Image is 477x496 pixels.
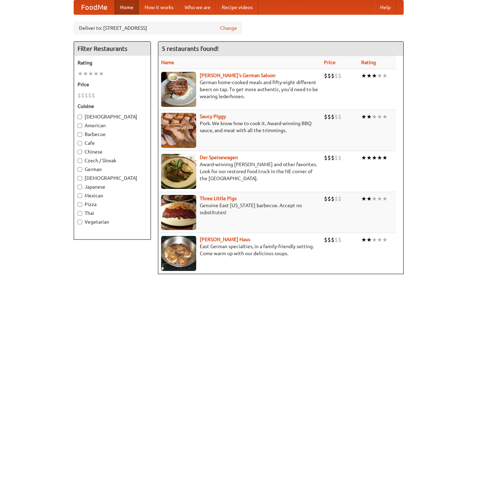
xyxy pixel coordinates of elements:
[161,72,196,107] img: esthers.jpg
[327,195,331,203] li: $
[377,154,382,162] li: ★
[78,103,147,110] h5: Cuisine
[78,166,147,173] label: German
[382,236,387,244] li: ★
[375,0,396,14] a: Help
[200,196,237,201] a: Three Little Pigs
[114,0,139,14] a: Home
[331,236,334,244] li: $
[327,113,331,121] li: $
[78,113,147,120] label: [DEMOGRAPHIC_DATA]
[382,72,387,80] li: ★
[78,123,82,128] input: American
[366,72,372,80] li: ★
[338,195,342,203] li: $
[78,210,147,217] label: Thai
[366,113,372,121] li: ★
[78,131,147,138] label: Barbecue
[382,195,387,203] li: ★
[78,158,82,163] input: Czech / Slovak
[74,42,151,56] h4: Filter Restaurants
[78,140,147,147] label: Cafe
[139,0,179,14] a: How it works
[366,236,372,244] li: ★
[78,70,83,77] li: ★
[78,122,147,129] label: American
[372,72,377,80] li: ★
[161,161,318,182] p: Award-winning [PERSON_NAME] and other favorites. Look for our restored food truck in the NE corne...
[200,155,238,160] b: Der Speisewagen
[179,0,216,14] a: Who we are
[361,195,366,203] li: ★
[324,236,327,244] li: $
[372,113,377,121] li: ★
[161,243,318,257] p: East German specialties, in a family-friendly setting. Come warm up with our delicious soups.
[361,60,376,65] a: Rating
[366,154,372,162] li: ★
[161,120,318,134] p: Pork. We know how to cook it. Award-winning BBQ sauce, and meat with all the trimmings.
[324,60,336,65] a: Price
[361,113,366,121] li: ★
[161,113,196,148] img: saucy.jpg
[78,150,82,154] input: Chinese
[74,22,242,34] div: Deliver to: [STREET_ADDRESS]
[78,167,82,172] input: German
[331,113,334,121] li: $
[327,154,331,162] li: $
[372,154,377,162] li: ★
[324,113,327,121] li: $
[331,195,334,203] li: $
[78,81,147,88] h5: Price
[78,157,147,164] label: Czech / Slovak
[324,154,327,162] li: $
[377,72,382,80] li: ★
[327,236,331,244] li: $
[78,202,82,207] input: Pizza
[382,113,387,121] li: ★
[78,175,147,182] label: [DEMOGRAPHIC_DATA]
[327,72,331,80] li: $
[338,113,342,121] li: $
[377,195,382,203] li: ★
[78,141,82,145] input: Cafe
[74,0,114,14] a: FoodMe
[220,25,237,32] a: Change
[331,72,334,80] li: $
[78,59,147,66] h5: Rating
[78,185,82,189] input: Japanese
[78,192,147,199] label: Mexican
[78,183,147,190] label: Japanese
[85,91,88,99] li: $
[162,45,219,52] ng-pluralize: 5 restaurants found!
[78,148,147,155] label: Chinese
[216,0,258,14] a: Recipe videos
[372,236,377,244] li: ★
[161,202,318,216] p: Genuine East [US_STATE] barbecue. Accept no substitutes!
[377,113,382,121] li: ★
[334,195,338,203] li: $
[99,70,104,77] li: ★
[324,72,327,80] li: $
[200,237,250,242] a: [PERSON_NAME] Haus
[338,72,342,80] li: $
[78,91,81,99] li: $
[200,114,226,119] b: Saucy Piggy
[78,220,82,224] input: Vegetarian
[161,236,196,271] img: kohlhaus.jpg
[78,218,147,225] label: Vegetarian
[334,236,338,244] li: $
[78,201,147,208] label: Pizza
[78,132,82,137] input: Barbecue
[78,193,82,198] input: Mexican
[92,91,95,99] li: $
[382,154,387,162] li: ★
[78,115,82,119] input: [DEMOGRAPHIC_DATA]
[78,176,82,181] input: [DEMOGRAPHIC_DATA]
[334,72,338,80] li: $
[161,154,196,189] img: speisewagen.jpg
[200,73,276,78] a: [PERSON_NAME]'s German Saloon
[377,236,382,244] li: ★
